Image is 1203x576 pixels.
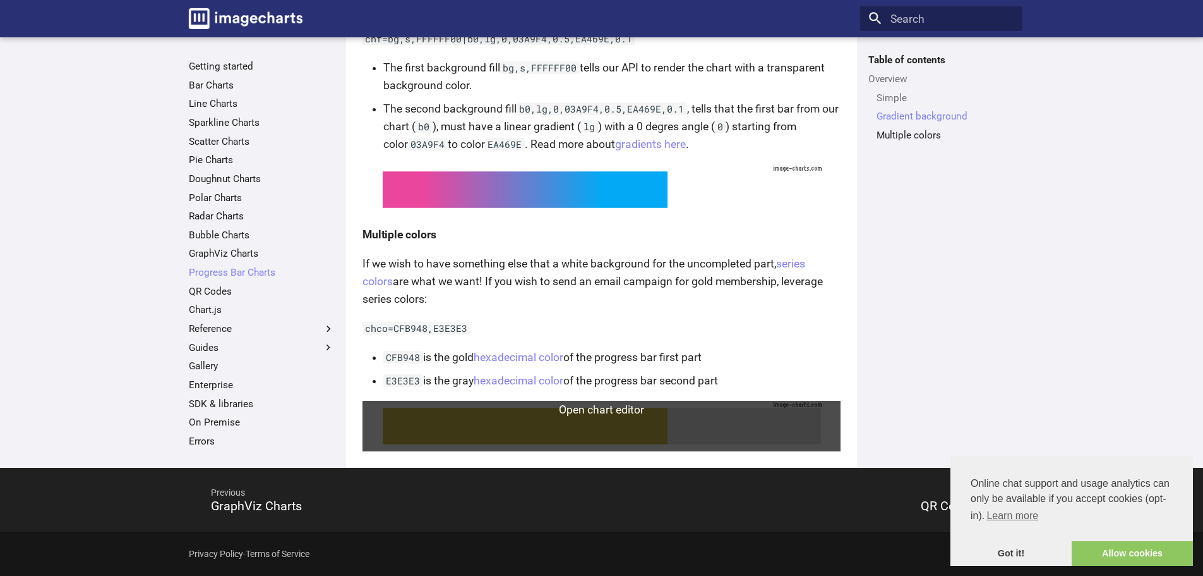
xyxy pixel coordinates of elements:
a: Privacy Policy [189,549,243,559]
a: Chart.js [189,303,335,316]
a: Progress Bar Charts [189,266,335,279]
span: Online chat support and usage analytics can only be available if you accept cookies (opt-in). [971,476,1173,525]
a: Getting started [189,60,335,73]
a: Simple [877,92,1014,104]
a: Gallery [189,360,335,372]
nav: Overview [868,92,1014,142]
img: progressbar image with gradient [381,164,823,215]
a: Sparkline Charts [189,116,335,129]
a: Scatter Charts [189,135,335,148]
code: b0,lg,0,03A9F4,0.5,EA469E,0.1 [517,102,687,115]
a: Polar Charts [189,192,335,204]
p: If we wish to have something else that a white background for the uncompleted part, are what we w... [362,255,841,308]
a: Multiple colors [877,129,1014,142]
a: gradients here [615,138,686,150]
span: Previous [197,476,585,510]
code: b0 [416,120,433,133]
code: 03A9F4 [408,138,448,150]
div: - [189,541,309,567]
a: Doughnut Charts [189,173,335,185]
span: GraphViz Charts [211,499,302,513]
li: is the gray of the progress bar second part [383,372,841,389]
a: hexadecimal color [474,374,563,387]
a: Enterprise [189,379,335,391]
label: Table of contents [860,54,1022,66]
li: is the gold of the progress bar first part [383,348,841,366]
a: On Premise [189,416,335,429]
a: Image-Charts documentation [183,3,308,34]
code: EA469E [485,138,525,150]
a: Overview [868,73,1014,85]
a: SDK & libraries [189,398,335,410]
code: chf=bg,s,FFFFFF00|b0,lg,0,03A9F4,0.5,EA469E,0.1 [362,32,635,45]
a: NextQR Codes [602,470,1023,529]
code: E3E3E3 [383,374,423,387]
code: CFB948 [383,351,423,364]
a: GraphViz Charts [189,247,335,260]
label: Guides [189,341,335,354]
span: QR Codes [921,499,975,513]
a: Pie Charts [189,154,335,166]
nav: Table of contents [860,54,1022,142]
code: bg,s,FFFFFF00 [500,61,580,74]
a: PreviousGraphViz Charts [181,470,602,529]
a: Gradient background [877,110,1014,123]
a: Errors [189,435,335,448]
code: 0 [715,120,726,133]
a: Terms of Service [246,549,309,559]
a: QR Codes [189,285,335,298]
li: The second background fill , tells that the first bar from our chart ( ), must have a linear grad... [383,100,841,153]
li: The first background fill tells our API to render the chart with a transparent background color. [383,59,841,94]
a: learn more about cookies [985,506,1040,525]
div: cookieconsent [950,456,1193,566]
a: Radar Charts [189,210,335,223]
a: dismiss cookie message [950,541,1072,567]
a: Line Charts [189,97,335,110]
a: Bubble Charts [189,229,335,242]
code: lg [581,120,598,133]
h4: Multiple colors [362,226,841,243]
code: chco=CFB948,E3E3E3 [362,322,470,334]
span: Next [602,476,990,510]
label: Reference [189,322,335,335]
a: allow cookies [1072,541,1193,567]
a: Bar Charts [189,79,335,92]
img: logo [189,8,302,29]
input: Search [860,6,1022,32]
a: hexadecimal color [474,351,563,364]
